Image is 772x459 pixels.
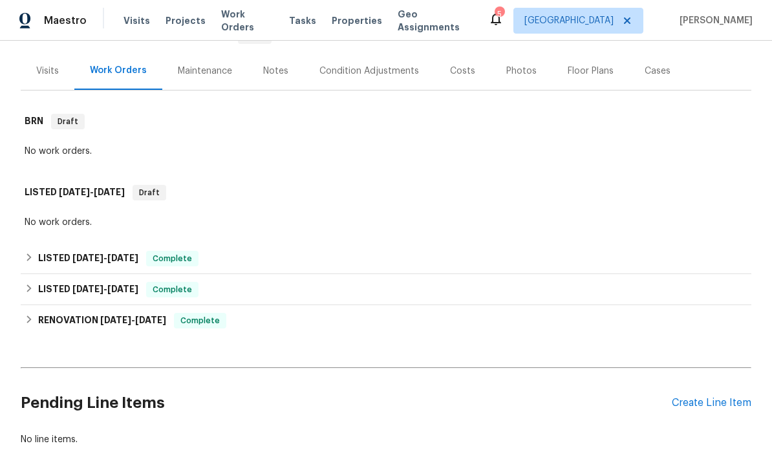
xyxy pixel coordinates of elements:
span: Complete [147,283,197,296]
span: [DATE] [107,284,138,294]
div: Costs [450,65,475,78]
span: [DATE] [100,315,131,325]
span: Draft [134,186,165,199]
h6: LISTED [38,251,138,266]
span: Properties [332,14,382,27]
div: No work orders. [25,216,747,229]
span: Geo Assignments [398,8,473,34]
div: LISTED [DATE]-[DATE]Draft [21,172,751,213]
div: Visits [36,65,59,78]
div: Photos [506,65,537,78]
span: [DATE] [107,253,138,262]
div: Condition Adjustments [319,65,419,78]
div: Notes [263,65,288,78]
div: No line items. [21,433,751,446]
div: RENOVATION [DATE]-[DATE]Complete [21,305,751,336]
span: BRN [211,32,272,41]
div: Floor Plans [568,65,614,78]
span: - [72,253,138,262]
div: LISTED [DATE]-[DATE]Complete [21,274,751,305]
div: BRN Draft [21,101,751,142]
span: Maestro [44,14,87,27]
span: Work Orders [221,8,273,34]
h6: RENOVATION [38,313,166,328]
span: Complete [147,252,197,265]
div: No work orders. [25,145,747,158]
span: - [100,315,166,325]
h6: LISTED [38,282,138,297]
span: Draft [52,115,83,128]
div: Work Orders [90,64,147,77]
span: Visits [123,14,150,27]
span: - [59,187,125,197]
span: - [72,284,138,294]
div: Cases [645,65,670,78]
span: Complete [175,314,225,327]
span: [PERSON_NAME] [674,14,753,27]
span: [DATE] [72,253,103,262]
span: [DATE] [21,32,48,41]
span: [DATE] [72,284,103,294]
h2: Pending Line Items [21,373,672,433]
h6: BRN [25,114,43,129]
span: Tasks [289,16,316,25]
span: Projects [166,14,206,27]
span: [GEOGRAPHIC_DATA] [524,14,614,27]
div: LISTED [DATE]-[DATE]Complete [21,243,751,274]
div: Create Line Item [672,397,751,409]
div: Maintenance [178,65,232,78]
div: 5 [495,8,504,21]
span: [DATE] [94,187,125,197]
span: [DATE] [59,187,90,197]
h6: LISTED [25,185,125,200]
span: [DATE] [135,315,166,325]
